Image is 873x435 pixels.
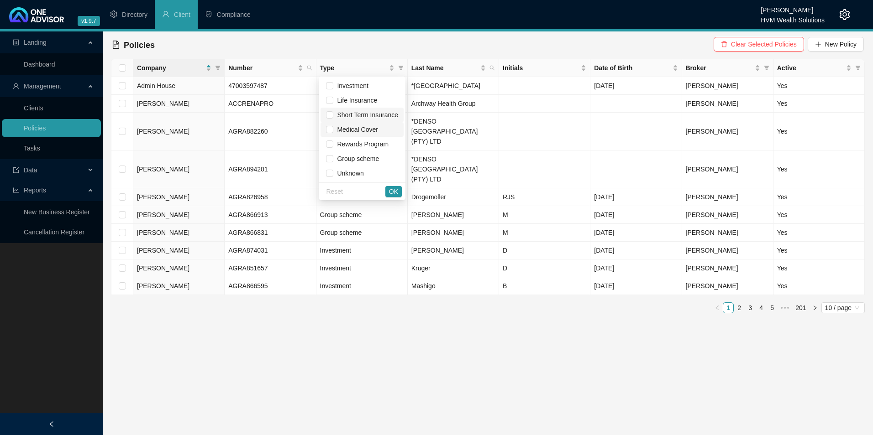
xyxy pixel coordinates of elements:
button: Clear Selected Policies [714,37,804,52]
th: Active [773,59,865,77]
button: OK [385,186,402,197]
a: Clients [24,104,43,112]
span: [PERSON_NAME] [137,166,189,173]
span: Group scheme [333,155,379,162]
span: Number [228,63,295,73]
td: [DATE] [590,259,682,277]
span: Landing [24,39,47,46]
span: search [305,61,314,75]
td: Yes [773,206,865,224]
td: Yes [773,259,865,277]
span: filter [215,65,221,71]
span: AGRA866913 [228,211,268,218]
span: [PERSON_NAME] [686,247,738,254]
span: [PERSON_NAME] [137,282,189,290]
span: Life Insurance [333,97,377,104]
span: AGRA851657 [228,264,268,272]
th: Broker [682,59,773,77]
li: Next 5 Pages [778,302,792,313]
div: HVM Wealth Solutions [761,12,825,22]
a: 3 [745,303,755,313]
span: OK [389,186,398,197]
span: AGRA866831 [228,229,268,236]
span: [PERSON_NAME] [137,229,189,236]
span: Investment [333,82,368,89]
span: filter [396,61,405,75]
span: filter [762,61,771,75]
span: [PERSON_NAME] [137,211,189,218]
span: [PERSON_NAME] [137,100,189,107]
span: [PERSON_NAME] [686,282,738,290]
td: D [499,242,590,259]
td: [DATE] [590,277,682,295]
td: Yes [773,150,865,188]
span: Clear Selected Policies [731,39,797,49]
a: New Business Register [24,208,90,216]
span: Type [320,63,387,73]
span: plus [815,41,821,47]
td: Kruger [408,259,499,277]
span: AGRA894201 [228,166,268,173]
button: right [810,302,820,313]
span: AGRA874031 [228,247,268,254]
a: Tasks [24,145,40,152]
span: Management [24,83,61,90]
span: Medical Cover [333,126,378,133]
span: Data [24,166,37,174]
span: search [489,65,495,71]
li: 2 [734,302,745,313]
td: [PERSON_NAME] [408,206,499,224]
span: search [488,61,497,75]
span: setting [110,10,117,18]
div: [PERSON_NAME] [761,2,825,12]
td: [DATE] [590,224,682,242]
span: setting [839,9,850,20]
td: Yes [773,113,865,150]
td: D [499,259,590,277]
button: New Policy [808,37,864,52]
a: 5 [767,303,777,313]
li: Next Page [810,302,820,313]
span: [PERSON_NAME] [686,128,738,135]
span: right [812,305,818,311]
td: [DATE] [590,188,682,206]
button: Reset [322,186,347,197]
span: left [715,305,720,311]
span: Investment [320,282,351,290]
span: [PERSON_NAME] [137,128,189,135]
li: 5 [767,302,778,313]
span: [PERSON_NAME] [686,229,738,236]
span: import [13,167,19,173]
span: Investment [320,247,351,254]
a: 201 [793,303,809,313]
span: AGRA882260 [228,128,268,135]
span: profile [13,39,19,46]
td: *DENSO [GEOGRAPHIC_DATA] (PTY) LTD [408,150,499,188]
span: Investment [320,264,351,272]
span: Initials [503,63,579,73]
td: [DATE] [590,242,682,259]
span: AGRA826958 [228,193,268,201]
span: 10 / page [825,303,861,313]
td: [PERSON_NAME] [408,242,499,259]
td: Mashigo [408,277,499,295]
span: [PERSON_NAME] [686,82,738,89]
span: [PERSON_NAME] [137,264,189,272]
td: *[GEOGRAPHIC_DATA] [408,77,499,95]
span: line-chart [13,187,19,193]
td: Yes [773,277,865,295]
span: Admin House [137,82,175,89]
li: 4 [756,302,767,313]
span: New Policy [825,39,857,49]
span: Company [137,63,204,73]
span: Date of Birth [594,63,670,73]
span: ••• [778,302,792,313]
td: M [499,206,590,224]
td: Yes [773,188,865,206]
span: filter [213,61,222,75]
span: [PERSON_NAME] [686,100,738,107]
span: left [48,421,55,427]
td: Yes [773,95,865,113]
span: 47003597487 [228,82,268,89]
th: Initials [499,59,590,77]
